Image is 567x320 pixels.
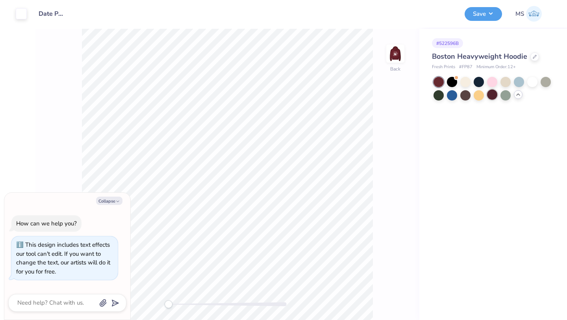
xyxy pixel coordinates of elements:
div: Accessibility label [165,300,172,308]
button: Save [465,7,502,21]
button: Collapse [96,197,122,205]
div: # 522596B [432,38,463,48]
div: How can we help you? [16,220,77,227]
span: Fresh Prints [432,64,455,71]
span: MS [515,9,524,19]
a: MS [512,6,545,22]
span: # FP87 [459,64,472,71]
div: This design includes text effects our tool can't edit. If you want to change the text, our artist... [16,241,110,275]
span: Minimum Order: 12 + [476,64,516,71]
img: Back [387,46,403,61]
img: Monika Sermuksnis [526,6,542,22]
span: Boston Heavyweight Hoodie [432,52,527,61]
div: Back [390,65,400,73]
input: Untitled Design [33,6,71,22]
